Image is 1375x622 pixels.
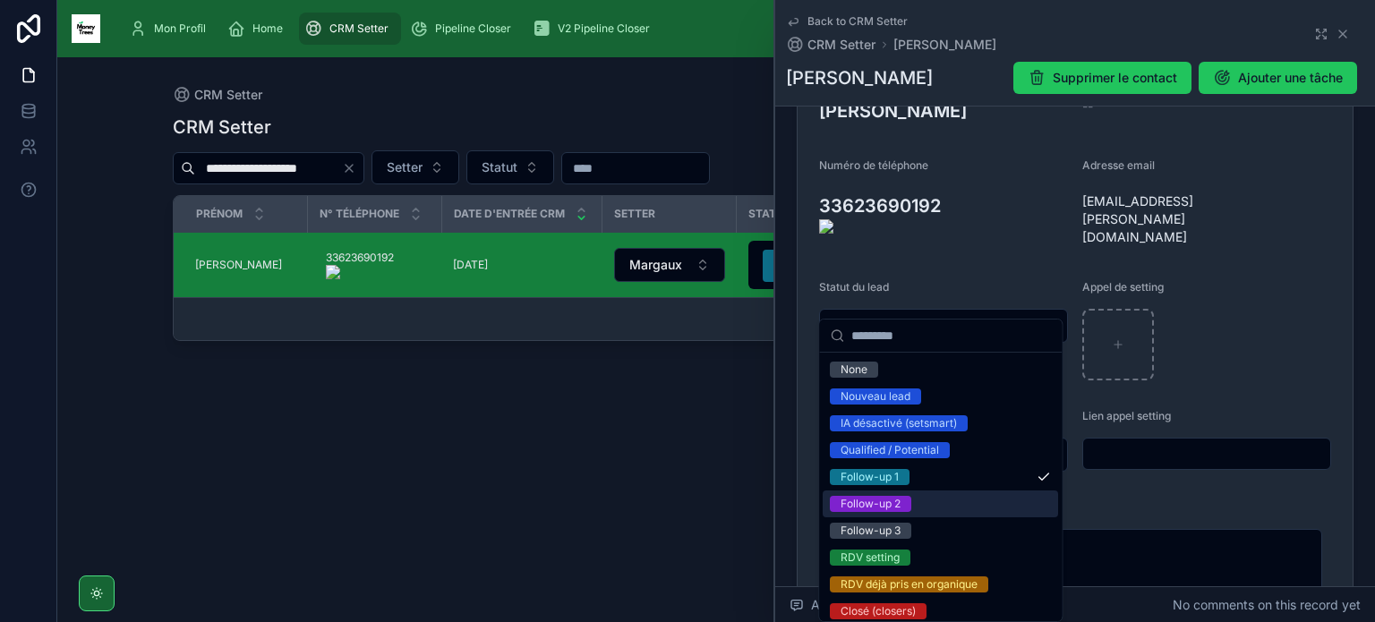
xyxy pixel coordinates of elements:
[841,388,910,405] div: Nouveau lead
[819,353,1062,621] div: Suggestions
[819,195,941,217] onoff-telecom-ce-phone-number-wrapper: 33623690192
[841,550,900,566] div: RDV setting
[841,603,916,619] div: Closé (closers)
[326,265,394,279] img: actions-icon.png
[154,21,206,36] span: Mon Profil
[819,280,889,294] span: Statut du lead
[320,207,399,221] span: N° Téléphone
[747,240,866,290] a: Select Button
[252,21,283,36] span: Home
[115,9,1303,48] div: scrollable content
[790,596,916,614] span: Add a comment...
[1238,69,1343,87] span: Ajouter une tâche
[893,36,996,54] a: [PERSON_NAME]
[841,576,978,592] div: RDV déjà pris en organique
[786,14,908,29] a: Back to CRM Setter
[807,36,875,54] span: CRM Setter
[173,86,262,104] a: CRM Setter
[319,243,431,286] a: 33623690192
[435,21,511,36] span: Pipeline Closer
[841,415,957,431] div: IA désactivé (setsmart)
[466,150,554,184] button: Select Button
[222,13,295,45] a: Home
[807,14,908,29] span: Back to CRM Setter
[482,158,517,176] span: Statut
[453,258,592,272] a: [DATE]
[614,207,655,221] span: Setter
[841,523,901,539] div: Follow-up 3
[453,258,488,272] span: [DATE]
[841,496,901,512] div: Follow-up 2
[196,207,243,221] span: Prénom
[614,248,725,282] button: Select Button
[819,158,928,172] span: Numéro de téléphone
[819,98,1068,124] h3: [PERSON_NAME]
[173,115,271,140] h1: CRM Setter
[613,247,726,283] a: Select Button
[405,13,524,45] a: Pipeline Closer
[195,258,282,272] span: [PERSON_NAME]
[1053,69,1177,87] span: Supprimer le contact
[786,65,933,90] h1: [PERSON_NAME]
[841,469,899,485] div: Follow-up 1
[454,207,565,221] span: Date d'entrée CRM
[329,21,389,36] span: CRM Setter
[299,13,401,45] a: CRM Setter
[194,86,262,104] span: CRM Setter
[558,21,650,36] span: V2 Pipeline Closer
[1199,62,1357,94] button: Ajouter une tâche
[195,258,297,272] a: [PERSON_NAME]
[629,256,682,274] span: Margaux
[72,14,100,43] img: App logo
[841,442,939,458] div: Qualified / Potential
[326,251,394,264] onoff-telecom-ce-phone-number-wrapper: 33623690192
[124,13,218,45] a: Mon Profil
[1013,62,1191,94] button: Supprimer le contact
[527,13,662,45] a: V2 Pipeline Closer
[819,309,1068,343] button: Select Button
[748,241,865,289] button: Select Button
[387,158,423,176] span: Setter
[342,161,363,175] button: Clear
[819,219,1068,234] img: actions-icon.png
[841,362,867,378] div: None
[1082,98,1093,115] span: --
[372,150,459,184] button: Select Button
[786,36,875,54] a: CRM Setter
[748,207,841,221] span: Statut du lead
